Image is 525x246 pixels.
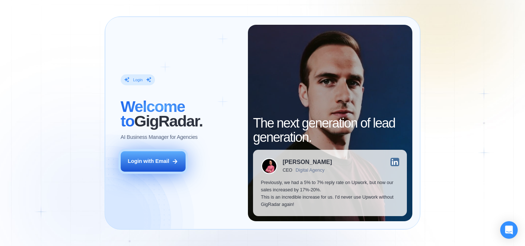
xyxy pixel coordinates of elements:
div: Login [133,77,143,82]
h2: ‍ GigRadar. [121,99,240,128]
div: Digital Agency [296,168,324,173]
div: Open Intercom Messenger [500,221,518,239]
span: Welcome to [121,98,185,130]
div: [PERSON_NAME] [283,159,332,165]
p: AI Business Manager for Agencies [121,134,198,141]
button: Login with Email [121,151,186,172]
p: Previously, we had a 5% to 7% reply rate on Upwork, but now our sales increased by 17%-20%. This ... [261,179,399,208]
h2: The next generation of lead generation. [253,116,407,145]
div: CEO [283,168,292,173]
div: Login with Email [128,158,169,165]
